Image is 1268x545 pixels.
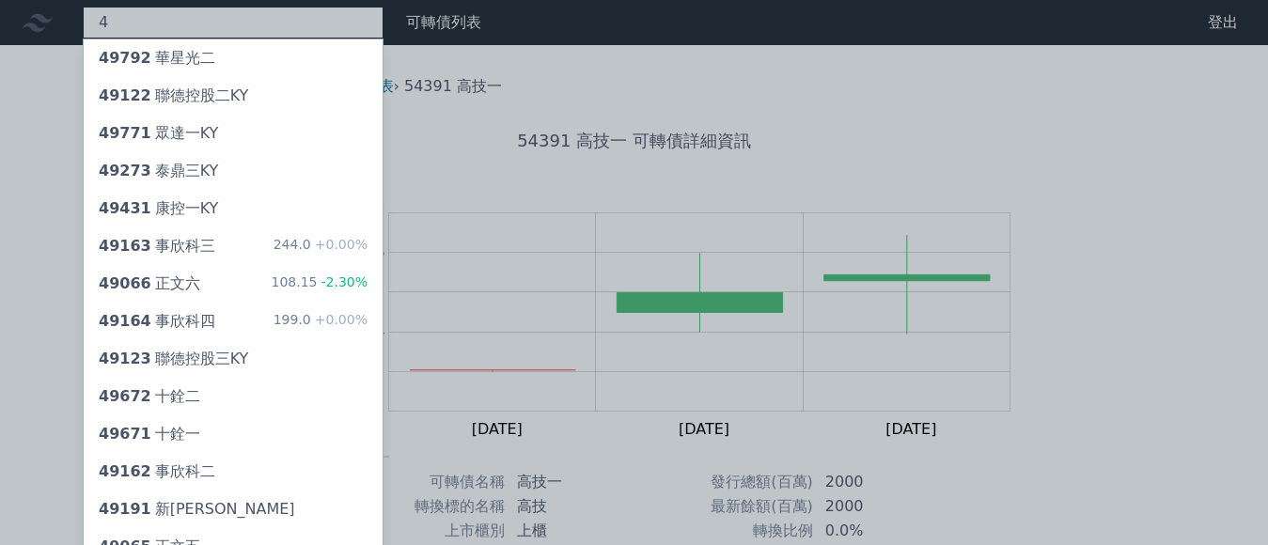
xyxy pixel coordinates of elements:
div: 泰鼎三KY [99,160,218,182]
span: 49191 [99,500,151,518]
div: 聯德控股二KY [99,85,248,107]
span: +0.00% [311,312,368,327]
span: 49672 [99,387,151,405]
div: 199.0 [274,310,368,333]
a: 49792華星光二 [84,39,383,77]
div: 眾達一KY [99,122,218,145]
span: 49123 [99,350,151,367]
div: 康控一KY [99,197,218,220]
div: 244.0 [274,235,368,257]
a: 49164事欣科四 199.0+0.00% [84,303,383,340]
span: 49771 [99,124,151,142]
span: 49792 [99,49,151,67]
span: -2.30% [317,274,368,289]
span: +0.00% [311,237,368,252]
div: 十銓二 [99,385,200,408]
a: 49431康控一KY [84,190,383,227]
a: 49162事欣科二 [84,453,383,490]
a: 49191新[PERSON_NAME] [84,490,383,528]
a: 49672十銓二 [84,378,383,415]
span: 49122 [99,86,151,104]
a: 49123聯德控股三KY [84,340,383,378]
a: 49671十銓一 [84,415,383,453]
a: 49163事欣科三 244.0+0.00% [84,227,383,265]
div: 正文六 [99,272,200,295]
div: 新[PERSON_NAME] [99,498,295,521]
span: 49066 [99,274,151,292]
a: 49066正文六 108.15-2.30% [84,265,383,303]
div: 聯德控股三KY [99,348,248,370]
div: 事欣科二 [99,460,215,483]
div: 事欣科三 [99,235,215,257]
div: 事欣科四 [99,310,215,333]
a: 49273泰鼎三KY [84,152,383,190]
div: 108.15 [271,272,368,295]
span: 49162 [99,462,151,480]
span: 49273 [99,162,151,179]
div: 華星光二 [99,47,215,70]
div: 十銓一 [99,423,200,445]
a: 49771眾達一KY [84,115,383,152]
span: 49164 [99,312,151,330]
span: 49431 [99,199,151,217]
span: 49163 [99,237,151,255]
span: 49671 [99,425,151,443]
a: 49122聯德控股二KY [84,77,383,115]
